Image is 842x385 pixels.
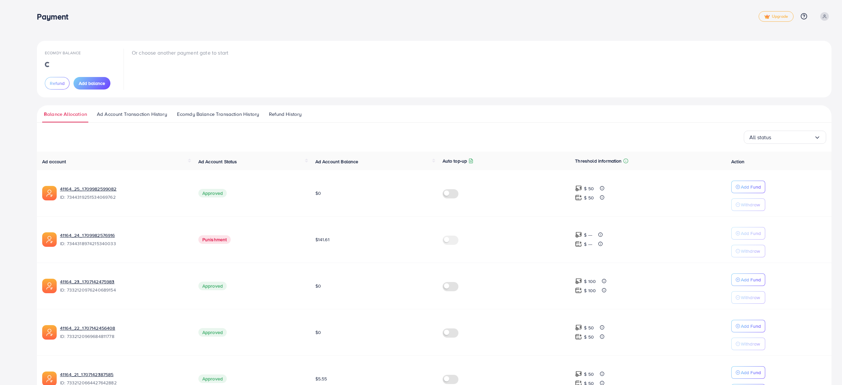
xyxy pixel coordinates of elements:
[177,111,259,118] span: Ecomdy Balance Transaction History
[79,80,105,87] span: Add balance
[741,340,760,348] p: Withdraw
[731,245,765,257] button: Withdraw
[764,14,788,19] span: Upgrade
[443,157,467,165] p: Auto top-up
[764,14,770,19] img: tick
[575,241,582,247] img: top-up amount
[584,277,596,285] p: $ 100
[771,132,814,142] input: Search for option
[315,158,359,165] span: Ad Account Balance
[45,50,81,56] span: Ecomdy Balance
[198,235,231,244] span: Punishment
[315,329,321,336] span: $0
[575,185,582,192] img: top-up amount
[37,12,73,21] h3: Payment
[575,371,582,377] img: top-up amount
[60,232,188,239] a: 41164_24_1709982576916
[73,77,110,90] button: Add balance
[741,247,760,255] p: Withdraw
[42,158,66,165] span: Ad account
[575,287,582,294] img: top-up amount
[741,276,761,284] p: Add Fund
[42,232,57,247] img: ic-ads-acc.e4c84228.svg
[60,194,188,200] span: ID: 7344319251534069762
[42,325,57,340] img: ic-ads-acc.e4c84228.svg
[741,201,760,209] p: Withdraw
[60,232,188,247] div: <span class='underline'>41164_24_1709982576916</span></br>7344318974215340033
[269,111,302,118] span: Refund History
[60,371,188,378] a: 41164_21_1707142387585
[575,333,582,340] img: top-up amount
[575,231,582,238] img: top-up amount
[731,338,765,350] button: Withdraw
[97,111,167,118] span: Ad Account Transaction History
[60,186,188,201] div: <span class='underline'>41164_25_1709982599082</span></br>7344319251534069762
[198,328,227,337] span: Approved
[584,231,592,239] p: $ ---
[741,369,761,376] p: Add Fund
[731,273,765,286] button: Add Fund
[60,240,188,247] span: ID: 7344318974215340033
[741,183,761,191] p: Add Fund
[731,158,744,165] span: Action
[749,132,771,142] span: All status
[315,375,327,382] span: $5.55
[731,291,765,304] button: Withdraw
[60,287,188,293] span: ID: 7332120976240689154
[60,186,188,192] a: 41164_25_1709982599082
[584,240,592,248] p: $ ---
[44,111,87,118] span: Balance Allocation
[198,282,227,290] span: Approved
[50,80,65,87] span: Refund
[731,320,765,332] button: Add Fund
[584,287,596,295] p: $ 100
[60,278,188,285] a: 41164_23_1707142475983
[198,189,227,197] span: Approved
[575,324,582,331] img: top-up amount
[741,294,760,301] p: Withdraw
[60,278,188,294] div: <span class='underline'>41164_23_1707142475983</span></br>7332120976240689154
[60,325,188,331] a: 41164_22_1707142456408
[584,185,594,192] p: $ 50
[198,374,227,383] span: Approved
[584,194,594,202] p: $ 50
[744,131,826,144] div: Search for option
[731,181,765,193] button: Add Fund
[315,283,321,289] span: $0
[60,325,188,340] div: <span class='underline'>41164_22_1707142456408</span></br>7332120969684811778
[198,158,237,165] span: Ad Account Status
[315,236,330,243] span: $141.61
[60,333,188,340] span: ID: 7332120969684811778
[741,229,761,237] p: Add Fund
[759,11,794,22] a: tickUpgrade
[575,194,582,201] img: top-up amount
[731,227,765,240] button: Add Fund
[42,186,57,200] img: ic-ads-acc.e4c84228.svg
[584,324,594,332] p: $ 50
[584,333,594,341] p: $ 50
[584,370,594,378] p: $ 50
[42,279,57,293] img: ic-ads-acc.e4c84228.svg
[731,198,765,211] button: Withdraw
[741,322,761,330] p: Add Fund
[731,366,765,379] button: Add Fund
[315,190,321,196] span: $0
[575,278,582,285] img: top-up amount
[45,77,70,90] button: Refund
[575,157,622,165] p: Threshold information
[132,49,228,57] p: Or choose another payment gate to start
